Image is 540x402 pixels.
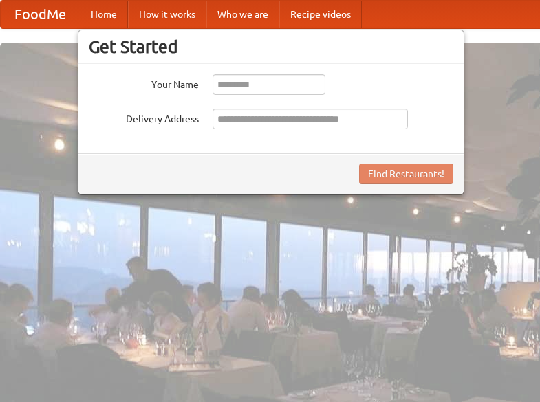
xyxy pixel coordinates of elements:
[279,1,362,28] a: Recipe videos
[80,1,128,28] a: Home
[89,109,199,126] label: Delivery Address
[89,36,453,57] h3: Get Started
[1,1,80,28] a: FoodMe
[206,1,279,28] a: Who we are
[89,74,199,91] label: Your Name
[128,1,206,28] a: How it works
[359,164,453,184] button: Find Restaurants!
